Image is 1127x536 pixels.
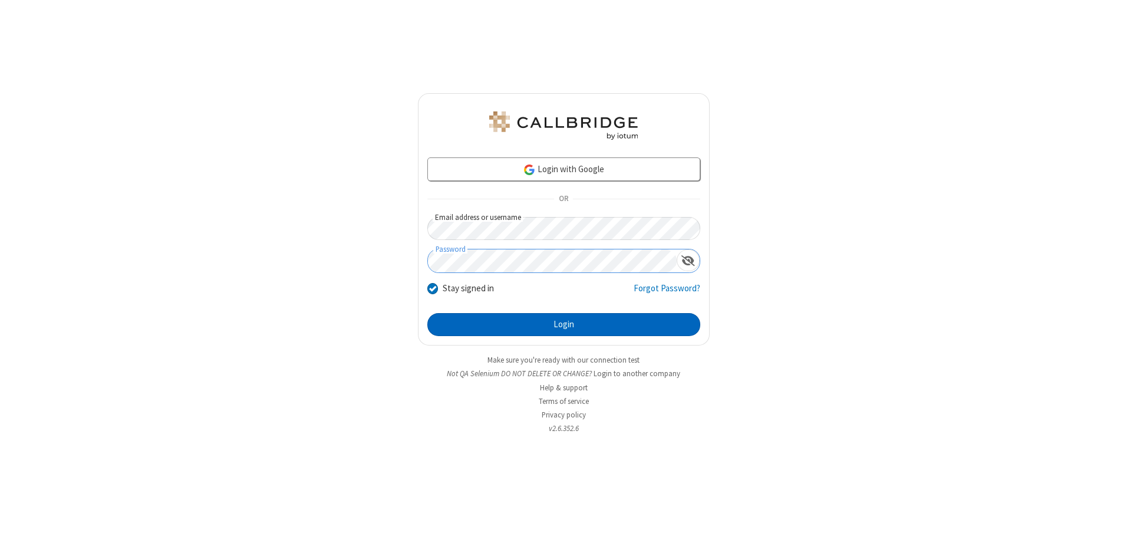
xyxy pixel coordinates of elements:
li: Not QA Selenium DO NOT DELETE OR CHANGE? [418,368,710,379]
label: Stay signed in [443,282,494,295]
div: Show password [677,249,700,271]
a: Forgot Password? [634,282,700,304]
li: v2.6.352.6 [418,423,710,434]
a: Privacy policy [542,410,586,420]
input: Password [428,249,677,272]
a: Help & support [540,383,588,393]
button: Login [427,313,700,337]
a: Terms of service [539,396,589,406]
span: OR [554,191,573,208]
a: Login with Google [427,157,700,181]
iframe: Chat [1098,505,1118,528]
img: QA Selenium DO NOT DELETE OR CHANGE [487,111,640,140]
img: google-icon.png [523,163,536,176]
button: Login to another company [594,368,680,379]
input: Email address or username [427,217,700,240]
a: Make sure you're ready with our connection test [487,355,640,365]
